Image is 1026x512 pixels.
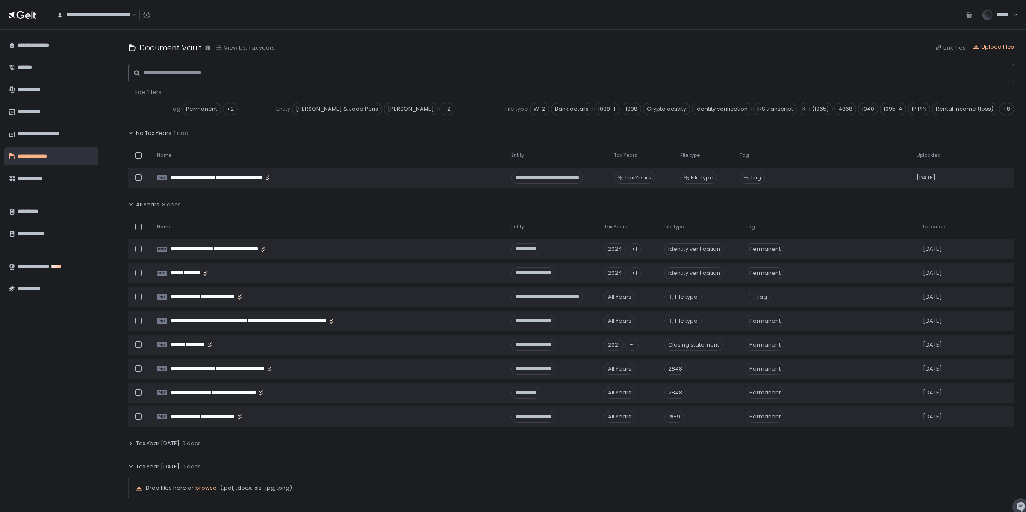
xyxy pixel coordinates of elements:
[174,129,188,137] span: 1 doc
[51,6,136,24] div: Search for option
[604,363,635,375] div: All Years
[923,365,942,373] span: [DATE]
[139,42,202,53] h1: Document Vault
[130,11,131,19] input: Search for option
[756,293,767,301] span: Tag
[604,411,635,423] div: All Years
[908,103,930,115] span: IP PIN
[799,103,833,115] span: K-1 (1065)
[753,103,797,115] span: IRS transcript
[218,484,292,492] span: (.pdf, .docx, .xls, .jpg, .png)
[505,105,528,113] span: File type
[746,224,755,230] span: Tag
[746,267,784,279] span: Permanent
[223,103,238,115] div: +2
[136,201,159,209] span: All Years
[973,43,1014,51] button: Upload files
[680,152,700,159] span: File type
[625,339,639,351] div: +1
[746,339,784,351] span: Permanent
[182,103,221,115] span: Permanent
[923,293,942,301] span: [DATE]
[923,317,942,325] span: [DATE]
[170,105,180,113] span: Tag
[604,339,624,351] div: 2021
[750,174,761,182] span: Tag
[664,339,723,351] div: Closing statement
[162,201,181,209] span: 8 docs
[746,315,784,327] span: Permanent
[551,103,593,115] span: Bank details
[136,129,171,137] span: No Tax Years
[923,341,942,349] span: [DATE]
[691,174,713,182] span: File type
[146,484,1007,492] p: Drop files here or
[511,224,524,230] span: Entity
[664,387,686,399] div: 2848
[604,387,635,399] div: All Years
[858,103,878,115] span: 1040
[664,243,724,255] div: Identity verification
[917,174,935,182] span: [DATE]
[643,103,690,115] span: Crypto activity
[594,103,620,115] span: 1098-T
[675,317,698,325] span: File type
[622,103,641,115] span: 1098
[157,152,171,159] span: Name
[511,152,524,159] span: Entity
[746,387,784,399] span: Permanent
[604,267,626,279] div: 2024
[182,463,201,471] span: 0 docs
[182,440,201,447] span: 0 docs
[664,411,684,423] div: W-9
[614,152,637,159] span: Tax Years
[746,411,784,423] span: Permanent
[740,152,749,159] span: Tag
[292,103,382,115] span: [PERSON_NAME] & Jade Paris
[932,103,997,115] span: Rental income (loss)
[664,224,684,230] span: File type
[935,44,966,52] button: Link files
[923,413,942,421] span: [DATE]
[923,224,947,230] span: Uploaded
[664,363,686,375] div: 2848
[439,103,454,115] div: +2
[746,243,784,255] span: Permanent
[384,103,438,115] span: [PERSON_NAME]
[923,245,942,253] span: [DATE]
[628,243,641,255] div: +1
[692,103,752,115] span: Identity verification
[625,174,651,182] span: Tax Years
[923,389,942,397] span: [DATE]
[215,44,275,52] button: View by: Tax years
[276,105,290,113] span: Entity
[604,315,635,327] div: All Years
[999,103,1014,115] div: +8
[628,267,641,279] div: +1
[136,463,180,471] span: Tax Year [DATE]
[128,88,162,96] button: - Hide filters
[604,224,628,230] span: Tax Years
[604,243,626,255] div: 2024
[923,269,942,277] span: [DATE]
[157,224,171,230] span: Name
[604,291,635,303] div: All Years
[917,152,940,159] span: Uploaded
[195,484,217,492] button: browse
[746,363,784,375] span: Permanent
[675,293,698,301] span: File type
[880,103,906,115] span: 1095-A
[136,440,180,447] span: Tax Year [DATE]
[834,103,856,115] span: 4868
[530,103,549,115] span: W-2
[664,267,724,279] div: Identity verification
